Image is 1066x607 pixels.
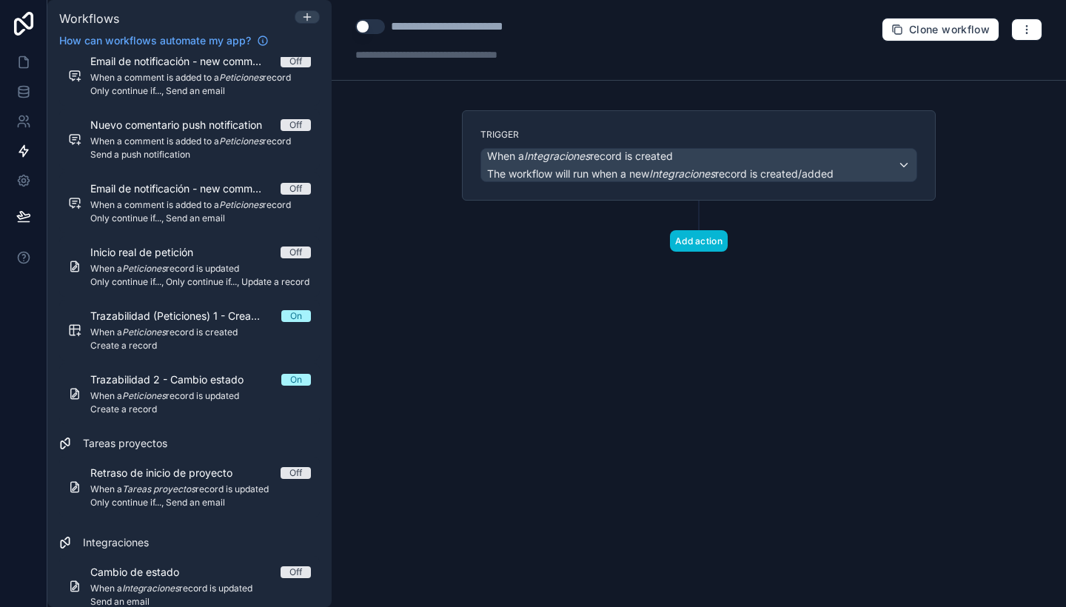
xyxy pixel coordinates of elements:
[480,148,917,182] button: When aIntegracionesrecord is createdThe workflow will run when a newIntegracionesrecord is create...
[882,18,999,41] button: Clone workflow
[524,150,590,162] em: Integraciones
[670,230,728,252] button: Add action
[909,23,990,36] span: Clone workflow
[487,149,673,164] span: When a record is created
[59,11,119,26] span: Workflows
[649,167,715,180] em: Integraciones
[59,33,251,48] span: How can workflows automate my app?
[480,129,917,141] label: Trigger
[487,167,834,180] span: The workflow will run when a new record is created/added
[53,33,275,48] a: How can workflows automate my app?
